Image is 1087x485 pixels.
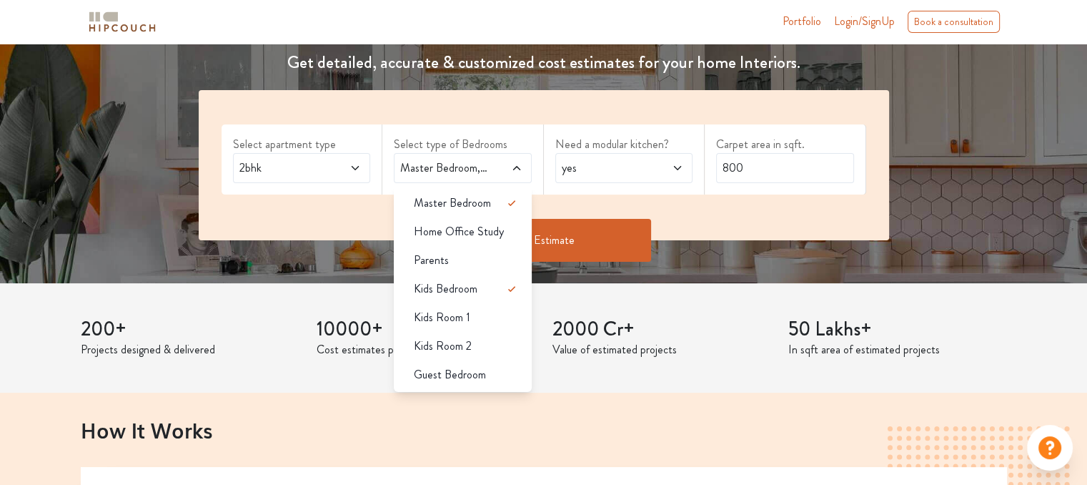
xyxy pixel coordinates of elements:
span: Kids Room 2 [414,338,472,355]
div: Book a consultation [908,11,1000,33]
button: Get Estimate [437,219,651,262]
span: logo-horizontal.svg [86,6,158,38]
span: Kids Bedroom [414,280,477,298]
h3: 200+ [81,318,299,342]
h2: How It Works [81,418,1007,442]
h3: 50 Lakhs+ [788,318,1007,342]
p: Projects designed & delivered [81,341,299,358]
h3: 10000+ [317,318,535,342]
span: Login/SignUp [834,13,895,29]
label: Select apartment type [233,136,371,153]
p: Cost estimates provided [317,341,535,358]
span: 2bhk [237,160,330,177]
span: Master Bedroom,Kids Bedroom [397,160,491,177]
h4: Get detailed, accurate & customized cost estimates for your home Interiors. [190,52,898,73]
p: In sqft area of estimated projects [788,341,1007,358]
span: Master Bedroom [414,195,491,212]
span: Guest Bedroom [414,366,486,383]
span: Home Office Study [414,223,504,240]
span: Parents [414,252,449,269]
span: yes [559,160,652,177]
a: Portfolio [783,13,821,30]
p: Value of estimated projects [552,341,771,358]
label: Carpet area in sqft. [716,136,854,153]
label: Select type of Bedrooms [394,136,532,153]
span: Kids Room 1 [414,309,470,326]
h3: 2000 Cr+ [552,318,771,342]
input: Enter area sqft [716,153,854,183]
label: Need a modular kitchen? [555,136,693,153]
img: logo-horizontal.svg [86,9,158,34]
